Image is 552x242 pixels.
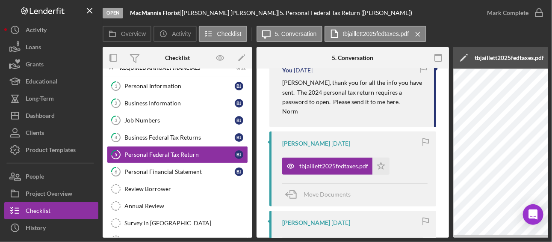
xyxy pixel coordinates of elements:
div: [PERSON_NAME] [282,219,330,226]
button: Clients [4,124,98,141]
a: 3Job NumbersBJ [107,112,248,129]
div: tbjaillett2025fedtaxes.pdf [299,163,368,170]
div: B J [235,133,243,142]
tspan: 4 [115,134,118,140]
button: Overview [103,26,151,42]
div: B J [235,150,243,159]
span: Move Documents [304,191,351,198]
time: 2025-08-19 18:45 [331,140,350,147]
div: tbjaillett2025fedtaxes.pdf [475,54,544,61]
button: Checklist [199,26,247,42]
div: B J [235,82,243,90]
div: Survey in [GEOGRAPHIC_DATA] [124,220,248,227]
button: tbjaillett2025fedtaxes.pdf [282,158,390,175]
div: Annual Review [124,203,248,209]
div: Open Intercom Messenger [523,204,543,225]
div: People [26,168,44,187]
b: MacMannis Florist [130,9,180,16]
div: [PERSON_NAME] [PERSON_NAME] | [182,9,280,16]
label: 5. Conversation [275,30,317,37]
button: Mark Complete [478,4,548,21]
button: Activity [4,21,98,39]
button: Product Templates [4,141,98,158]
div: 5. Conversation [332,54,374,61]
div: 5. Personal Federal Tax Return ([PERSON_NAME]) [280,9,412,16]
div: Project Overview [26,185,72,204]
label: Overview [121,30,146,37]
div: | [130,9,182,16]
button: Educational [4,73,98,90]
button: Dashboard [4,107,98,124]
div: Loans [26,39,41,58]
div: Checklist [26,202,50,221]
tspan: 1 [115,83,117,89]
a: 4Business Federal Tax ReturnsBJ [107,129,248,146]
button: History [4,219,98,236]
div: Grants [26,56,44,75]
div: B J [235,116,243,125]
a: Survey in [GEOGRAPHIC_DATA] [107,215,248,232]
div: Product Templates [26,141,76,161]
div: Personal Financial Statement [124,168,235,175]
button: Move Documents [282,184,359,205]
tspan: 3 [115,117,117,123]
a: 1Personal InformationBJ [107,78,248,95]
button: Loans [4,39,98,56]
a: Annual Review [107,197,248,215]
tspan: 6 [115,169,118,174]
button: tbjaillett2025fedtaxes.pdf [325,26,427,42]
div: B J [235,99,243,108]
div: Personal Information [124,83,235,90]
a: 2Business InformationBJ [107,95,248,112]
div: Dashboard [26,107,55,126]
label: tbjaillett2025fedtaxes.pdf [343,30,409,37]
button: Activity [153,26,196,42]
div: Checklist [165,54,190,61]
div: Open [103,8,123,18]
time: 2025-05-19 17:50 [331,219,350,226]
a: 6Personal Financial StatementBJ [107,163,248,180]
div: Long-Term [26,90,54,109]
div: History [26,219,46,239]
tspan: 5 [115,152,117,157]
label: Checklist [217,30,242,37]
button: Grants [4,56,98,73]
button: Long-Term [4,90,98,107]
tspan: 2 [115,100,117,106]
div: You [282,67,292,74]
button: Checklist [4,202,98,219]
button: 5. Conversation [257,26,322,42]
label: Activity [172,30,191,37]
div: Review Borrower [124,185,248,192]
p: [PERSON_NAME], thank you for all the info you have sent. The 2024 personal tax return requires a ... [282,78,425,107]
button: People [4,168,98,185]
time: 2025-08-21 16:15 [294,67,313,74]
div: Business Federal Tax Returns [124,134,235,141]
div: Clients [26,124,44,143]
a: Review Borrower [107,180,248,197]
p: Norm [282,107,425,116]
div: Mark Complete [487,4,528,21]
div: Educational [26,73,57,92]
div: Activity [26,21,47,41]
div: [PERSON_NAME] [282,140,330,147]
div: Business Information [124,100,235,107]
button: Project Overview [4,185,98,202]
div: B J [235,167,243,176]
div: Personal Federal Tax Return [124,151,235,158]
a: 5Personal Federal Tax ReturnBJ [107,146,248,163]
div: Job Numbers [124,117,235,124]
